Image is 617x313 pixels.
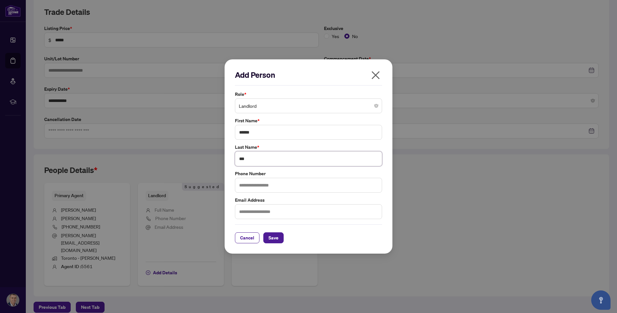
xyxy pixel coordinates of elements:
[235,117,382,124] label: First Name
[591,290,611,310] button: Open asap
[239,100,378,112] span: Landlord
[370,70,381,80] span: close
[235,170,382,177] label: Phone Number
[374,104,378,108] span: close-circle
[235,91,382,98] label: Role
[235,144,382,151] label: Last Name
[268,233,278,243] span: Save
[235,70,382,80] h2: Add Person
[240,233,254,243] span: Cancel
[235,197,382,204] label: Email Address
[235,232,259,243] button: Cancel
[263,232,284,243] button: Save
